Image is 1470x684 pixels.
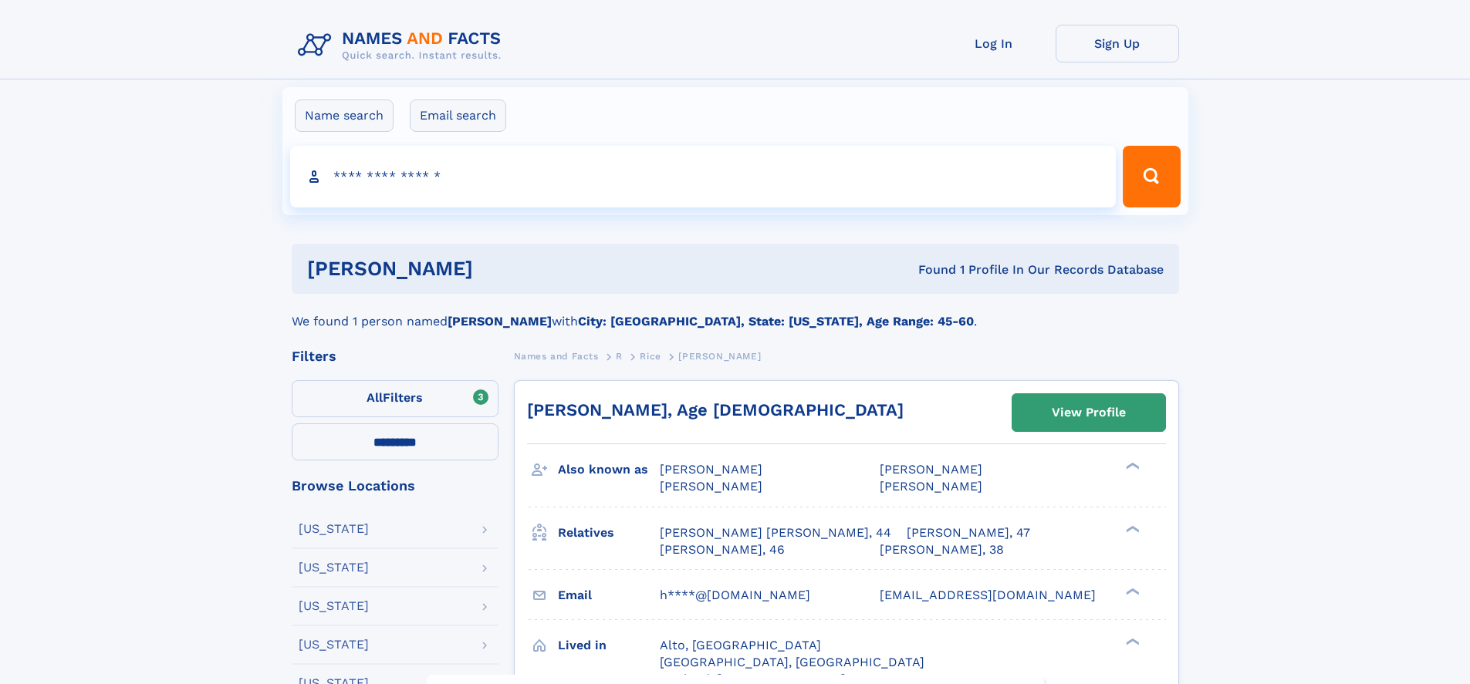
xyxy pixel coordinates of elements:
[640,346,661,366] a: Rice
[292,349,498,363] div: Filters
[558,582,660,608] h3: Email
[1122,524,1141,534] div: ❯
[880,588,1096,602] span: [EMAIL_ADDRESS][DOMAIN_NAME]
[880,462,982,477] span: [PERSON_NAME]
[558,457,660,483] h3: Also known as
[514,346,599,366] a: Names and Facts
[695,261,1164,278] div: Found 1 Profile In Our Records Database
[290,146,1117,207] input: search input
[410,99,506,132] label: Email search
[880,479,982,494] span: [PERSON_NAME]
[1122,636,1141,646] div: ❯
[660,638,821,652] span: Alto, [GEOGRAPHIC_DATA]
[1122,461,1141,471] div: ❯
[558,632,660,659] h3: Lived in
[1052,395,1126,430] div: View Profile
[932,25,1056,62] a: Log In
[299,523,369,535] div: [US_STATE]
[616,351,623,362] span: R
[527,400,904,419] a: [PERSON_NAME], Age [DEMOGRAPHIC_DATA]
[1012,394,1165,431] a: View Profile
[578,314,974,329] b: City: [GEOGRAPHIC_DATA], State: [US_STATE], Age Range: 45-60
[292,479,498,493] div: Browse Locations
[660,462,762,477] span: [PERSON_NAME]
[1122,586,1141,596] div: ❯
[558,520,660,546] h3: Relatives
[1123,146,1180,207] button: Search Button
[660,655,924,669] span: [GEOGRAPHIC_DATA], [GEOGRAPHIC_DATA]
[448,314,552,329] b: [PERSON_NAME]
[660,541,785,558] a: [PERSON_NAME], 46
[299,639,369,651] div: [US_STATE]
[1056,25,1179,62] a: Sign Up
[640,351,661,362] span: Rice
[299,561,369,574] div: [US_STATE]
[367,390,383,405] span: All
[660,524,891,541] a: [PERSON_NAME] [PERSON_NAME], 44
[292,294,1179,331] div: We found 1 person named with .
[907,524,1030,541] a: [PERSON_NAME], 47
[299,600,369,612] div: [US_STATE]
[292,25,514,66] img: Logo Names and Facts
[880,541,1004,558] a: [PERSON_NAME], 38
[295,99,394,132] label: Name search
[678,351,761,362] span: [PERSON_NAME]
[660,479,762,494] span: [PERSON_NAME]
[616,346,623,366] a: R
[292,380,498,417] label: Filters
[307,259,696,278] h1: [PERSON_NAME]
